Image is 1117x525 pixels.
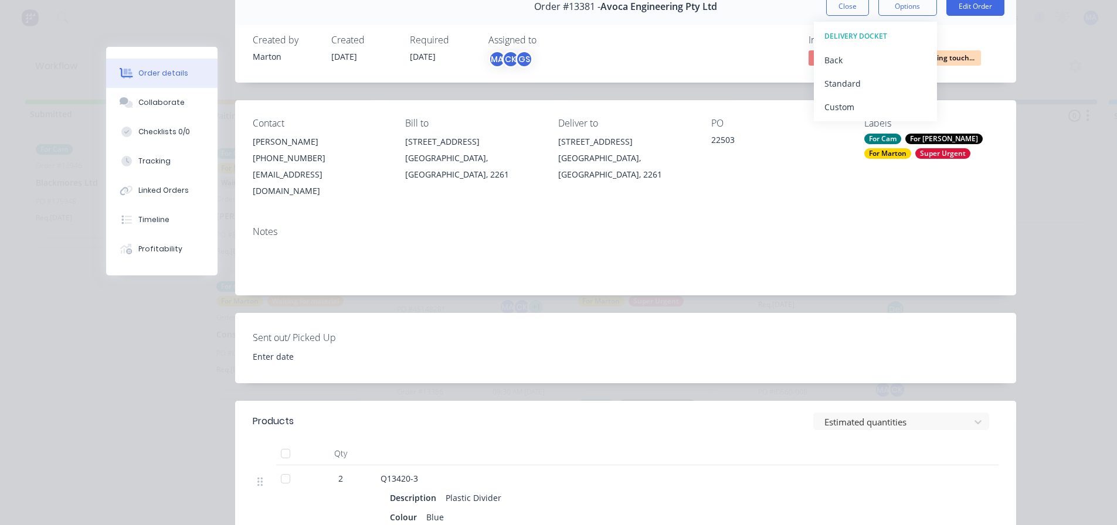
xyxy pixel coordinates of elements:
span: Q13420-3 [381,473,418,484]
div: Order details [138,68,188,79]
div: Assigned to [488,35,606,46]
div: Labels [864,118,999,129]
div: MA [488,50,506,68]
div: Timeline [138,214,169,225]
div: Marton [253,50,317,63]
div: Notes [253,226,999,237]
div: Invoiced [809,35,897,46]
div: [PHONE_NUMBER] [253,150,387,166]
button: MACKGS [488,50,533,68]
div: Products [253,414,294,428]
div: [PERSON_NAME] [253,134,387,150]
div: [STREET_ADDRESS] [405,134,539,150]
div: Status [911,35,999,46]
button: Timeline [106,205,218,234]
div: 22503 [711,134,846,150]
div: DELIVERY DOCKET [824,29,926,44]
div: Deliver to [558,118,692,129]
div: Bill to [405,118,539,129]
div: [STREET_ADDRESS][GEOGRAPHIC_DATA], [GEOGRAPHIC_DATA], 2261 [405,134,539,183]
div: For Cam [864,134,901,144]
label: Sent out/ Picked Up [253,330,399,345]
div: [GEOGRAPHIC_DATA], [GEOGRAPHIC_DATA], 2261 [405,150,539,183]
div: Tracking [138,156,171,166]
span: No [809,50,879,65]
div: [EMAIL_ADDRESS][DOMAIN_NAME] [253,166,387,199]
span: Finishing touch... [911,50,981,65]
div: Contact [253,118,387,129]
div: Created [331,35,396,46]
button: Finishing touch... [911,50,981,68]
div: Required [410,35,474,46]
span: [DATE] [410,51,436,62]
div: PO [711,118,846,129]
div: CK [502,50,520,68]
div: Profitability [138,244,182,254]
div: [STREET_ADDRESS] [558,134,692,150]
div: [STREET_ADDRESS][GEOGRAPHIC_DATA], [GEOGRAPHIC_DATA], 2261 [558,134,692,183]
button: Order details [106,59,218,88]
div: Qty [305,442,376,465]
div: Standard [824,75,926,92]
div: GS [515,50,533,68]
span: [DATE] [331,51,357,62]
div: For [PERSON_NAME] [905,134,983,144]
div: Checklists 0/0 [138,127,190,137]
div: Linked Orders [138,185,189,196]
div: Plastic Divider [441,489,506,506]
div: Custom [824,98,926,115]
div: Super Urgent [915,148,970,159]
div: Back [824,52,926,69]
div: [GEOGRAPHIC_DATA], [GEOGRAPHIC_DATA], 2261 [558,150,692,183]
span: Order #13381 - [534,1,600,12]
span: 2 [338,472,343,485]
button: Checklists 0/0 [106,117,218,146]
button: Linked Orders [106,176,218,205]
div: For Marton [864,148,911,159]
div: [PERSON_NAME][PHONE_NUMBER][EMAIL_ADDRESS][DOMAIN_NAME] [253,134,387,199]
div: Created by [253,35,317,46]
div: Collaborate [138,97,185,108]
div: Description [390,489,441,506]
button: Profitability [106,234,218,264]
button: Tracking [106,146,218,176]
span: Avoca Engineering Pty Ltd [600,1,717,12]
input: Enter date [245,347,391,365]
button: Collaborate [106,88,218,117]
